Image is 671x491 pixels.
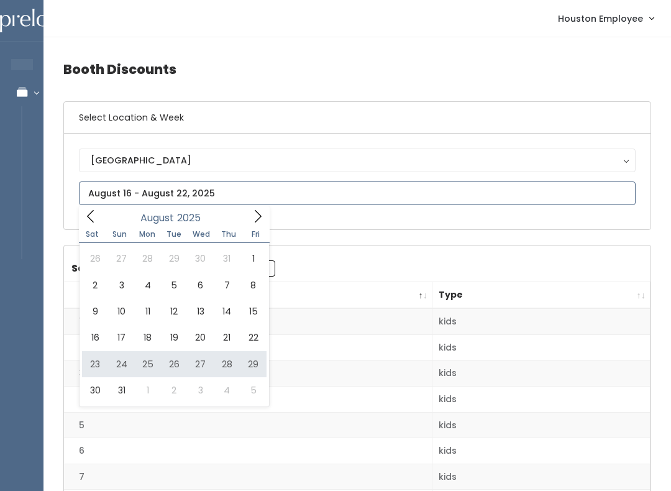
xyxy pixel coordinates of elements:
div: [GEOGRAPHIC_DATA] [91,154,624,167]
h4: Booth Discounts [63,52,651,86]
th: Type: activate to sort column ascending [432,282,650,309]
span: August 15, 2025 [240,298,266,324]
input: Year [174,210,211,226]
span: August 4, 2025 [135,272,161,298]
td: kids [432,334,650,360]
a: Houston Employee [545,5,666,32]
h6: Select Location & Week [64,102,650,134]
span: Mon [134,231,161,238]
span: August 7, 2025 [214,272,240,298]
span: August 17, 2025 [108,324,134,351]
span: September 3, 2025 [188,377,214,403]
span: Sat [79,231,106,238]
span: August 21, 2025 [214,324,240,351]
span: August 27, 2025 [188,351,214,377]
span: August 24, 2025 [108,351,134,377]
td: kids [432,308,650,334]
td: kids [432,412,650,438]
span: August 20, 2025 [188,324,214,351]
span: Fri [242,231,270,238]
td: 3 [64,360,432,387]
td: 2 [64,334,432,360]
span: August 25, 2025 [135,351,161,377]
span: Houston Employee [558,12,643,25]
span: August 1, 2025 [240,245,266,272]
span: July 26, 2025 [82,245,108,272]
td: 1 [64,308,432,334]
td: kids [432,387,650,413]
span: August 23, 2025 [82,351,108,377]
th: Booth Number: activate to sort column descending [64,282,432,309]
span: August 11, 2025 [135,298,161,324]
span: Sun [106,231,134,238]
span: August 10, 2025 [108,298,134,324]
span: August 19, 2025 [161,324,187,351]
span: September 4, 2025 [214,377,240,403]
span: August 13, 2025 [188,298,214,324]
input: August 16 - August 22, 2025 [79,181,636,205]
td: 4 [64,387,432,413]
span: August 28, 2025 [214,351,240,377]
span: August 9, 2025 [82,298,108,324]
td: 5 [64,412,432,438]
span: August 29, 2025 [240,351,266,377]
span: August 8, 2025 [240,272,266,298]
span: August 3, 2025 [108,272,134,298]
button: [GEOGRAPHIC_DATA] [79,149,636,172]
span: August 2, 2025 [82,272,108,298]
td: 7 [64,464,432,490]
span: August 12, 2025 [161,298,187,324]
span: September 1, 2025 [135,377,161,403]
span: July 31, 2025 [214,245,240,272]
label: Search: [71,260,275,277]
span: August 5, 2025 [161,272,187,298]
td: kids [432,438,650,464]
td: 6 [64,438,432,464]
span: July 30, 2025 [188,245,214,272]
span: August 26, 2025 [161,351,187,377]
span: July 28, 2025 [135,245,161,272]
span: July 29, 2025 [161,245,187,272]
span: August 31, 2025 [108,377,134,403]
span: Thu [215,231,242,238]
span: August 6, 2025 [188,272,214,298]
span: September 2, 2025 [161,377,187,403]
td: kids [432,360,650,387]
span: Tue [160,231,188,238]
span: August 18, 2025 [135,324,161,351]
span: July 27, 2025 [108,245,134,272]
span: Wed [188,231,215,238]
span: August 30, 2025 [82,377,108,403]
span: August 16, 2025 [82,324,108,351]
span: August 22, 2025 [240,324,266,351]
span: August 14, 2025 [214,298,240,324]
td: kids [432,464,650,490]
span: August [140,213,174,223]
span: September 5, 2025 [240,377,266,403]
